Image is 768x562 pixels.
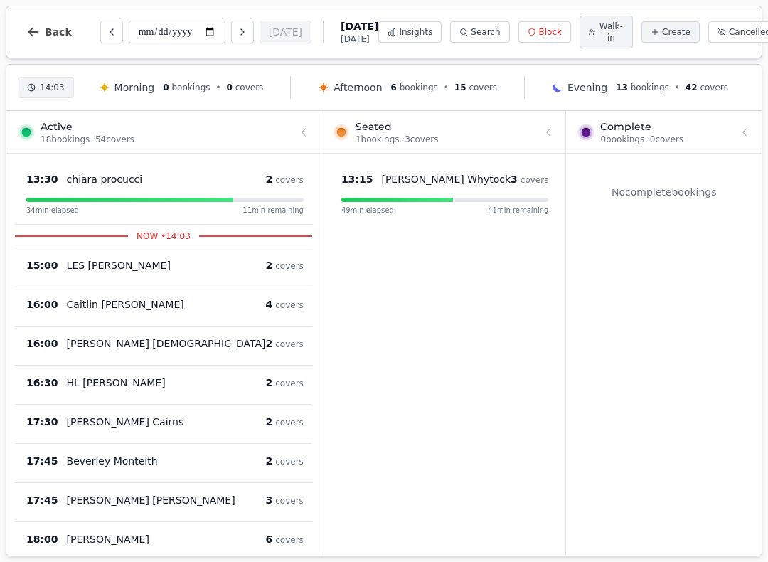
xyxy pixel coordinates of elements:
[26,415,58,429] span: 17:30
[231,21,254,43] button: Next day
[266,416,273,428] span: 2
[40,82,65,93] span: 14:03
[67,258,171,272] p: LES [PERSON_NAME]
[616,83,628,92] span: 13
[26,493,58,507] span: 17:45
[488,205,548,216] span: 41 min remaining
[26,454,58,468] span: 17:45
[216,82,221,93] span: •
[26,336,58,351] span: 16:00
[275,300,304,310] span: covers
[266,377,273,388] span: 2
[227,83,233,92] span: 0
[469,83,497,92] span: covers
[100,21,123,43] button: Previous day
[26,532,58,546] span: 18:00
[266,338,273,349] span: 2
[114,80,155,95] span: Morning
[641,21,700,43] button: Create
[341,205,394,216] span: 49 min elapsed
[575,185,753,199] p: No complete bookings
[686,83,698,92] span: 42
[599,21,624,43] span: Walk-in
[444,82,449,93] span: •
[341,33,378,45] span: [DATE]
[171,83,210,92] span: bookings
[341,172,373,186] span: 13:15
[511,174,518,185] span: 3
[275,535,304,545] span: covers
[67,336,266,351] p: [PERSON_NAME] [DEMOGRAPHIC_DATA]
[67,493,235,507] p: [PERSON_NAME] [PERSON_NAME]
[266,494,273,506] span: 3
[275,457,304,467] span: covers
[341,19,378,33] span: [DATE]
[128,230,199,242] span: NOW • 14:03
[266,534,273,545] span: 6
[148,176,155,183] svg: Google booking
[26,376,58,390] span: 16:30
[334,80,382,95] span: Afternoon
[266,299,273,310] span: 4
[700,83,728,92] span: covers
[26,297,58,312] span: 16:00
[67,532,149,546] p: [PERSON_NAME]
[235,83,264,92] span: covers
[275,339,304,349] span: covers
[275,261,304,271] span: covers
[275,418,304,428] span: covers
[381,172,511,186] p: [PERSON_NAME] Whytock
[67,376,166,390] p: HL [PERSON_NAME]
[26,205,79,216] span: 34 min elapsed
[190,301,197,308] svg: Google booking
[454,83,466,92] span: 15
[471,26,500,38] span: Search
[260,21,311,43] button: [DATE]
[266,174,273,185] span: 2
[15,15,83,49] button: Back
[67,415,184,429] p: [PERSON_NAME] Cairns
[171,379,178,386] svg: Google booking
[163,83,169,92] span: 0
[450,21,509,43] button: Search
[580,16,633,48] button: Walk-in
[266,260,273,271] span: 2
[275,496,304,506] span: covers
[518,21,571,43] button: Block
[26,258,58,272] span: 15:00
[26,172,58,186] span: 13:30
[243,205,304,216] span: 11 min remaining
[45,27,72,37] span: Back
[378,21,442,43] button: Insights
[275,175,304,185] span: covers
[391,83,397,92] span: 6
[400,83,438,92] span: bookings
[567,80,607,95] span: Evening
[67,297,184,312] p: Caitlin [PERSON_NAME]
[521,175,549,185] span: covers
[662,26,690,38] span: Create
[539,26,562,38] span: Block
[266,455,273,467] span: 2
[67,172,143,186] p: chiara procucci
[675,82,680,93] span: •
[67,454,158,468] p: Beverley Monteith
[275,378,304,388] span: covers
[631,83,669,92] span: bookings
[399,26,432,38] span: Insights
